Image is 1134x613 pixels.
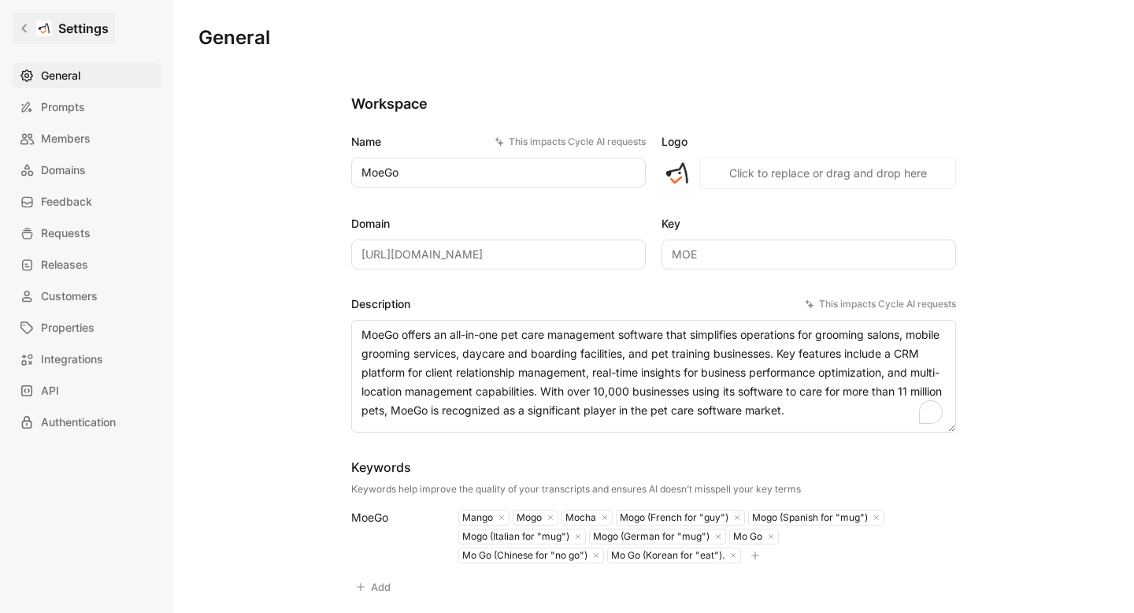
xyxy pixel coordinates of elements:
img: logo [661,158,693,189]
span: API [41,381,59,400]
a: Settings [13,13,115,44]
a: Authentication [13,410,161,435]
label: Name [351,132,646,151]
div: This impacts Cycle AI requests [805,296,956,312]
div: Keywords help improve the quality of your transcripts and ensures AI doesn’t misspell your key terms [351,483,801,496]
span: Prompts [41,98,85,117]
button: Click to replace or drag and drop here [699,158,956,189]
div: Mocha [562,511,596,524]
div: Mo Go [730,530,762,543]
a: Properties [13,315,161,340]
span: Feedback [41,192,92,211]
h1: General [198,25,270,50]
span: Authentication [41,413,116,432]
h2: Workspace [351,95,956,113]
a: API [13,378,161,403]
div: Mogo (German for "mug") [590,530,710,543]
h1: Settings [58,19,109,38]
label: Description [351,295,956,314]
a: Integrations [13,347,161,372]
a: Members [13,126,161,151]
label: Logo [661,132,956,151]
a: Customers [13,284,161,309]
div: Keywords [351,458,801,477]
div: Mo Go (Chinese for "no go") [459,549,587,562]
span: Customers [41,287,98,306]
button: Add [351,576,398,598]
div: Mogo (French for "guy") [617,511,728,524]
div: Mango [459,511,493,524]
label: Key [661,214,956,233]
span: Requests [41,224,91,243]
a: Requests [13,221,161,246]
label: Domain [351,214,646,233]
span: Integrations [41,350,103,369]
div: This impacts Cycle AI requests [495,134,646,150]
input: Some placeholder [351,240,646,269]
a: Prompts [13,95,161,120]
textarea: To enrich screen reader interactions, please activate Accessibility in Grammarly extension settings [351,320,956,433]
span: Members [41,129,91,148]
a: General [13,63,161,88]
span: Properties [41,318,94,337]
div: Mogo [513,511,542,524]
div: MoeGo [351,508,439,527]
a: Domains [13,158,161,183]
span: Domains [41,161,86,180]
div: Mogo (Spanish for "mug") [749,511,868,524]
span: Releases [41,255,88,274]
a: Feedback [13,189,161,214]
span: General [41,66,80,85]
div: Mo Go (Korean for "eat"). [608,549,724,562]
a: Releases [13,252,161,277]
div: Mogo (Italian for "mug") [459,530,569,543]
